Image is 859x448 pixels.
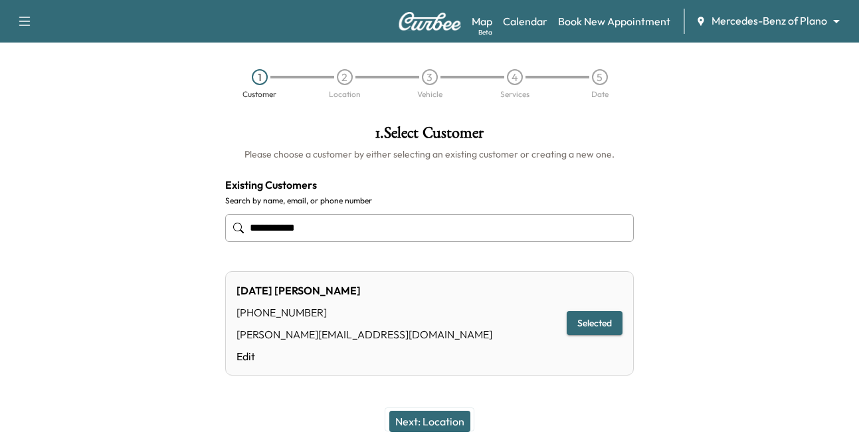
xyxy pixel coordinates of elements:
[225,177,634,193] h4: Existing Customers
[567,311,622,336] button: Selected
[478,27,492,37] div: Beta
[558,13,670,29] a: Book New Appointment
[237,304,492,320] div: [PHONE_NUMBER]
[225,125,634,148] h1: 1 . Select Customer
[422,69,438,85] div: 3
[337,69,353,85] div: 2
[237,348,492,364] a: Edit
[242,90,276,98] div: Customer
[225,148,634,161] h6: Please choose a customer by either selecting an existing customer or creating a new one.
[503,13,547,29] a: Calendar
[500,90,529,98] div: Services
[592,69,608,85] div: 5
[712,13,827,29] span: Mercedes-Benz of Plano
[237,326,492,342] div: [PERSON_NAME][EMAIL_ADDRESS][DOMAIN_NAME]
[252,69,268,85] div: 1
[591,90,609,98] div: Date
[225,195,634,206] label: Search by name, email, or phone number
[398,12,462,31] img: Curbee Logo
[507,69,523,85] div: 4
[417,90,442,98] div: Vehicle
[329,90,361,98] div: Location
[389,411,470,432] button: Next: Location
[237,282,492,298] div: [DATE] [PERSON_NAME]
[472,13,492,29] a: MapBeta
